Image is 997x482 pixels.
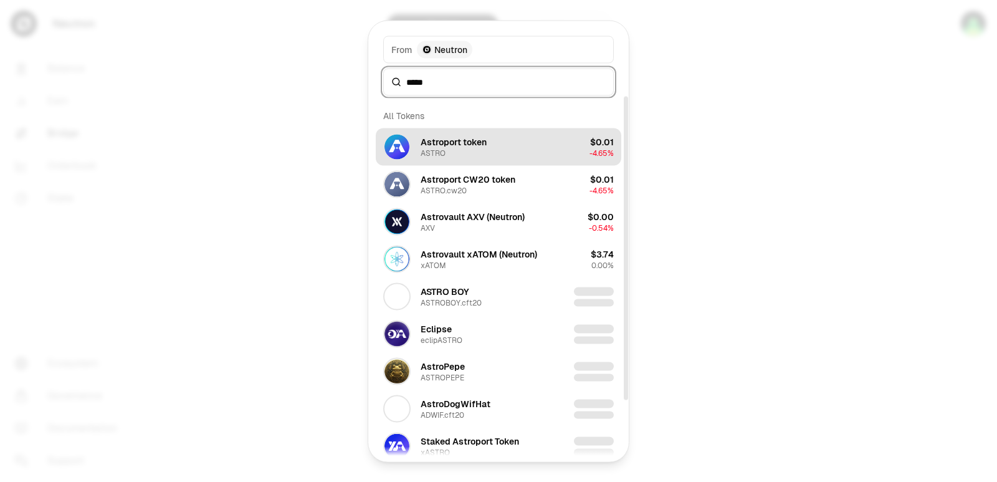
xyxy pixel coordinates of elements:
div: Staked Astroport Token [421,435,519,447]
div: Astroport CW20 token [421,173,515,185]
div: ASTRO [421,148,446,158]
span: -4.65% [589,148,614,158]
div: Astrovault AXV (Neutron) [421,210,525,223]
div: ASTRO.cw20 [421,185,467,195]
div: AstroDogWifHat [421,397,490,410]
button: ADWIF.cft20 LogoAstroDogWifHatADWIF.cft20 [376,390,621,427]
div: eclipASTRO [421,335,462,345]
button: ASTROBOY.cft20 LogoASTRO BOYASTROBOY.cft20 [376,277,621,315]
div: Astrovault xATOM (Neutron) [421,248,537,260]
span: -4.65% [589,185,614,195]
span: Neutron [434,43,467,55]
span: From [391,43,412,55]
div: xATOM [421,260,446,270]
div: $3.74 [591,248,614,260]
div: ASTRO BOY [421,285,469,297]
div: ASTROPEPE [421,372,464,382]
button: xATOM LogoAstrovault xATOM (Neutron)xATOM$3.740.00% [376,240,621,277]
button: AXV LogoAstrovault AXV (Neutron)AXV$0.00-0.54% [376,203,621,240]
div: Astroport token [421,135,487,148]
button: ASTROPEPE LogoAstroPepeASTROPEPE [376,352,621,390]
div: AXV [421,223,435,233]
div: $0.00 [588,210,614,223]
div: Eclipse [421,322,452,335]
div: ASTROBOY.cft20 [421,297,482,307]
img: AXV Logo [384,209,409,234]
img: ASTRO Logo [384,134,409,159]
span: -0.54% [589,223,614,233]
img: eclipASTRO Logo [384,321,409,346]
img: xASTRO Logo [384,433,409,458]
div: ADWIF.cft20 [421,410,464,420]
button: xASTRO LogoStaked Astroport TokenxASTRO [376,427,621,465]
img: Neutron Logo [422,44,432,54]
button: eclipASTRO LogoEclipseeclipASTRO [376,315,621,352]
div: $0.01 [590,135,614,148]
button: ASTRO LogoAstroport tokenASTRO$0.01-4.65% [376,128,621,165]
div: $0.01 [590,173,614,185]
button: ASTRO.cw20 LogoAstroport CW20 tokenASTRO.cw20$0.01-4.65% [376,165,621,203]
div: All Tokens [376,103,621,128]
img: ASTRO.cw20 Logo [384,171,409,196]
img: xATOM Logo [384,246,409,271]
div: AstroPepe [421,360,465,372]
img: ASTROPEPE Logo [384,359,409,383]
span: 0.00% [591,260,614,270]
div: xASTRO [421,447,450,457]
button: FromNeutron LogoNeutron [383,36,614,63]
